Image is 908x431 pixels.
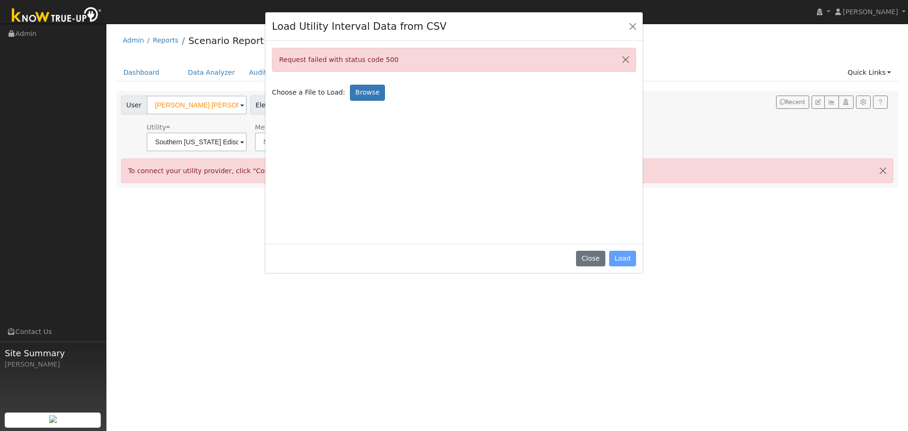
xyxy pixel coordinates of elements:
[616,48,636,71] button: Close
[626,19,639,33] button: Close
[576,251,605,267] button: Close
[272,19,446,34] h4: Load Utility Interval Data from CSV
[272,88,345,97] span: Choose a File to Load:
[350,85,385,101] label: Browse
[272,48,636,72] div: Request failed with status code 500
